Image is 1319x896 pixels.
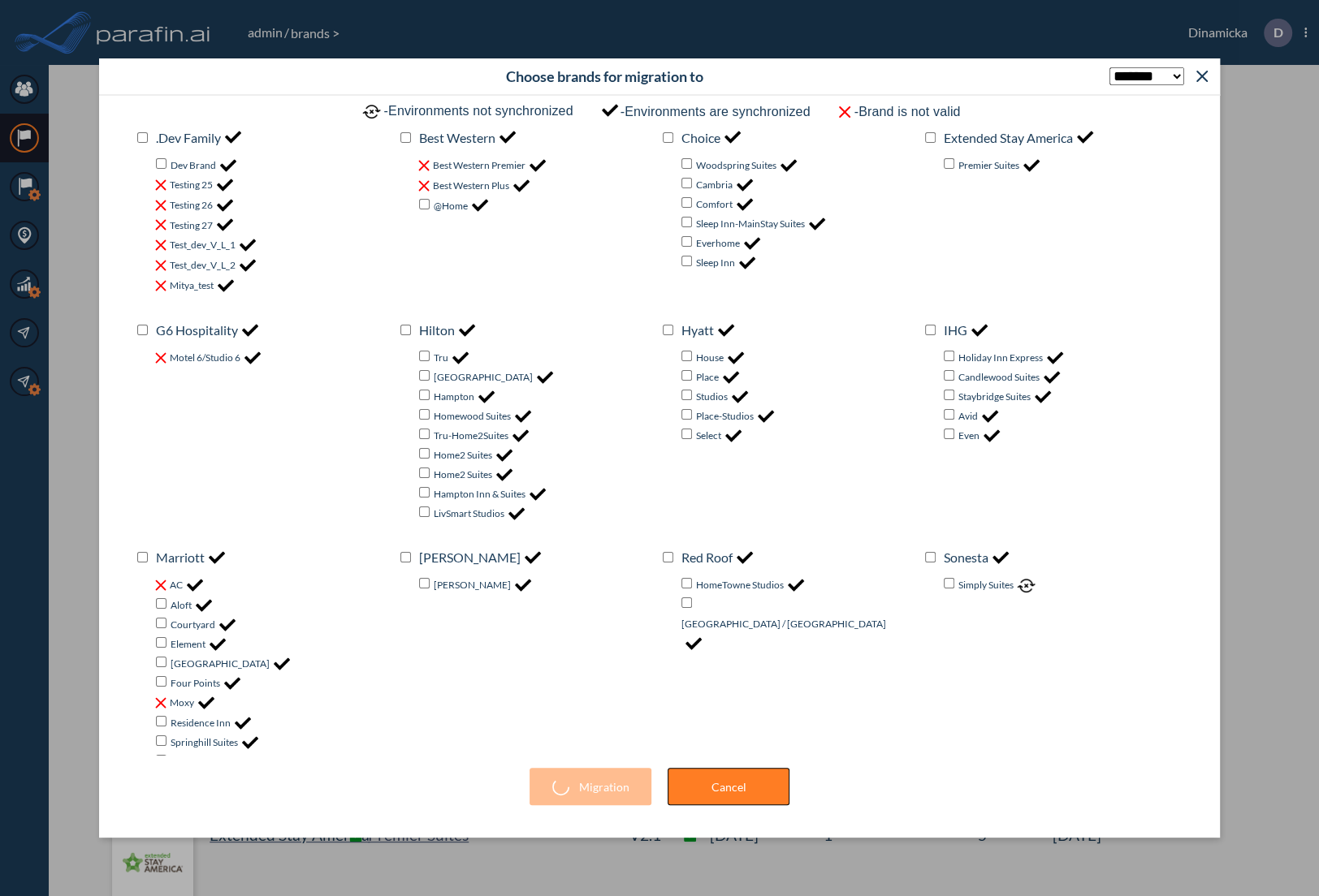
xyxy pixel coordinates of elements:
img: checkMark-42faf6fa.png [525,549,541,566]
label: Holiday Inn Express [958,351,1043,365]
img: checkMark-42faf6fa.png [244,350,261,366]
img: checkMark-42faf6fa.png [992,549,1009,566]
img: checkMark-42faf6fa.png [198,695,214,711]
label: Test_dev_V_L_1 [170,238,236,252]
img: checkMark-42faf6fa.png [758,408,774,424]
img: checkMark-42faf6fa.png [253,754,269,770]
label: Candlewood Suites [958,370,1040,385]
label: Premier Suites [958,158,1019,173]
label: [GEOGRAPHIC_DATA] [171,657,270,671]
img: checkMark-42faf6fa.png [732,389,748,405]
img: checkMark-42faf6fa.png [225,129,241,145]
p: - Environments are synchronized [621,102,811,122]
img: checkMark-42faf6fa.png [1023,157,1040,174]
img: checkMark-42faf6fa.png [602,102,618,118]
img: checkMark-42faf6fa.png [459,322,475,338]
label: Extended Stay America [944,128,1073,148]
img: checkMark-42faf6fa.png [508,506,525,522]
img: checkMark-42faf6fa.png [240,257,256,274]
label: Home2 Suites [434,448,492,463]
img: checkMark-42faf6fa.png [217,177,233,193]
label: AC [170,578,183,592]
img: checkMark-42faf6fa.png [452,350,469,366]
img: checkMark-42faf6fa.png [737,196,753,213]
img: checkMark-42faf6fa.png [219,617,236,633]
img: checkMark-42faf6fa.png [196,597,212,614]
label: Towneplace Suites [171,755,249,769]
img: closeCross-9ee6e1c1.png [361,101,382,122]
img: checkMark-42faf6fa.png [1035,389,1051,405]
label: Hampton Inn & Suites [434,487,525,502]
p: - Brand is not valid [854,102,961,122]
img: checkMark-42faf6fa.png [725,428,742,444]
img: checkMark-42faf6fa.png [187,577,203,593]
label: Woodspring Suites [696,158,776,173]
img: checkMark-42faf6fa.png [240,237,256,253]
label: Sleep Inn-MainStay Suites [696,217,805,231]
label: [PERSON_NAME] [434,578,511,592]
label: Dev Brand [171,158,216,173]
img: checkMark-42faf6fa.png [1047,350,1063,366]
label: Everhome [696,236,740,251]
button: Migration [530,768,651,805]
label: .Dev Family [156,128,221,148]
img: checkMark-42faf6fa.png [218,278,234,294]
p: - Environments not synchronized [384,101,573,122]
img: checkMark-42faf6fa.png [739,255,755,271]
label: Test_dev_V_L_2 [170,258,236,273]
img: checkMark-42faf6fa.png [781,157,797,174]
img: checkMark-42faf6fa.png [217,217,233,233]
label: Testing 26 [170,198,213,213]
label: Avid [958,409,978,424]
label: [PERSON_NAME] [419,548,521,567]
label: Residence Inn [171,716,231,730]
img: checkMark-42faf6fa.png [242,734,258,751]
img: checkMark-42faf6fa.png [685,635,702,652]
img: checkMark-42faf6fa.png [210,636,226,653]
img: checkMark-42faf6fa.png [737,177,753,193]
img: checkMark-42faf6fa.png [744,235,760,252]
img: checkMark-42faf6fa.png [982,408,998,424]
label: Simply Suites [958,578,1014,592]
img: checkMark-42faf6fa.png [809,216,825,232]
label: Choice [681,128,720,148]
label: Sleep Inn [696,256,735,270]
label: House [696,351,724,365]
label: Comfort [696,197,733,212]
img: checkMark-42faf6fa.png [728,350,744,366]
img: checkMark-42faf6fa.png [220,157,236,174]
label: LivSmart Studios [434,506,504,521]
img: checkMark-42faf6fa.png [235,715,251,731]
label: Marriott [156,548,205,567]
label: Red Roof [681,548,733,567]
label: Cambria [696,178,733,192]
label: Springhill Suites [171,735,238,750]
img: checkMark-42faf6fa.png [478,389,495,405]
label: Tru [434,351,448,365]
img: checkMark-42faf6fa.png [537,369,553,386]
img: checkMark-42faf6fa.png [472,197,488,213]
img: checkMark-42faf6fa.png [513,178,530,194]
img: checkMark-42faf6fa.png [737,549,753,566]
label: [GEOGRAPHIC_DATA] / [GEOGRAPHIC_DATA] [681,617,886,631]
img: checkMark-42faf6fa.png [788,577,804,593]
label: Courtyard [171,618,215,632]
label: Even [958,429,980,443]
label: Sonesta [944,548,988,567]
img: checkMark-42faf6fa.png [242,322,258,338]
label: Testing 25 [170,178,213,192]
img: checkMark-42faf6fa.png [496,467,512,483]
img: closeCross-9ee6e1c1.png [1016,575,1036,596]
label: Place-Studios [696,409,754,424]
img: checkMark-42faf6fa.png [723,369,739,386]
label: Place [696,370,719,385]
label: [GEOGRAPHIC_DATA] [434,370,533,385]
img: checkMark-42faf6fa.png [530,486,546,502]
label: @Home [434,199,468,213]
img: checkMark-42faf6fa.png [530,157,546,174]
img: checkMark-42faf6fa.png [971,322,988,338]
label: Hyatt [681,321,714,340]
label: Homewood Suites [434,409,511,424]
label: Select [696,429,721,443]
label: Studios [696,390,728,404]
